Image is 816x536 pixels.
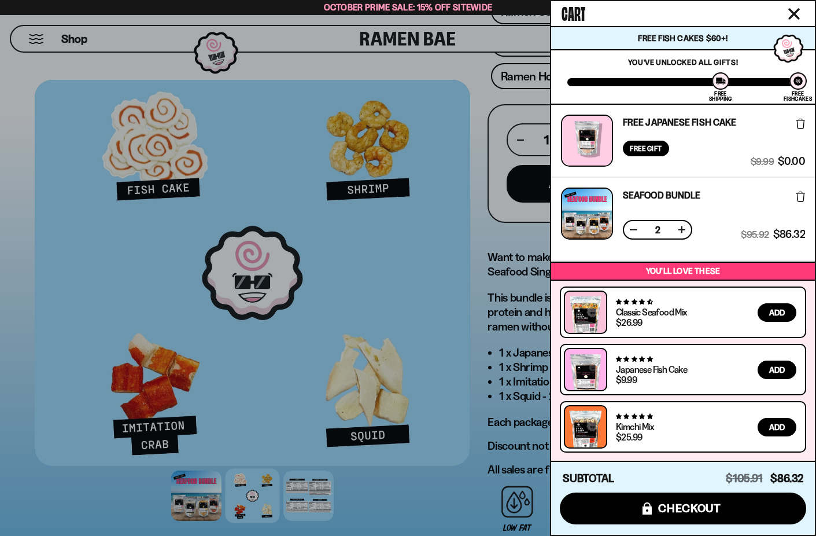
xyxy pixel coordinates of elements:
[648,225,667,234] span: 2
[758,418,796,436] button: Add
[554,266,812,277] p: You’ll love these
[769,366,785,374] span: Add
[623,190,700,200] a: Seafood Bundle
[616,318,642,327] div: $26.99
[616,413,652,420] span: 4.76 stars
[616,421,653,432] a: Kimchi Mix
[616,298,652,306] span: 4.68 stars
[785,5,803,23] button: Close cart
[623,118,736,127] a: Free Japanese Fish Cake
[709,91,732,101] div: Free Shipping
[726,472,762,485] span: $105.91
[567,57,799,67] p: You've unlocked all gifts!
[638,33,728,43] span: Free Fish Cakes $60+!
[769,309,785,317] span: Add
[324,2,493,13] span: October Prime Sale: 15% off Sitewide
[616,375,637,384] div: $9.99
[616,355,652,363] span: 4.77 stars
[784,91,812,101] div: Free Fishcakes
[758,361,796,379] button: Add
[616,432,642,442] div: $25.99
[658,502,721,515] span: checkout
[751,156,774,167] span: $9.99
[616,364,687,375] a: Japanese Fish Cake
[758,303,796,322] button: Add
[741,229,769,240] span: $95.92
[560,493,806,524] button: checkout
[623,141,669,156] div: Free Gift
[616,306,687,318] a: Classic Seafood Mix
[562,1,585,24] span: Cart
[769,423,785,431] span: Add
[773,229,805,240] span: $86.32
[770,472,803,485] span: $86.32
[778,156,805,167] span: $0.00
[563,473,614,484] h4: Subtotal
